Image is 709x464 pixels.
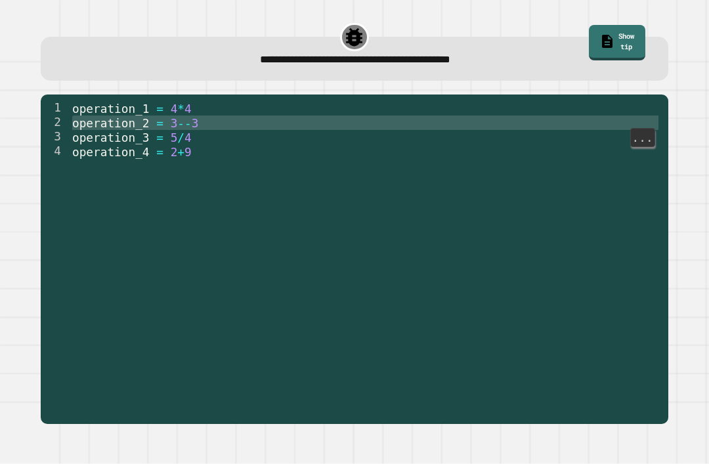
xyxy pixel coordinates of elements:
span: = [157,146,164,159]
span: 3 [171,117,178,130]
span: 4 [184,131,192,144]
span: operation_1 [72,102,150,116]
div: 3 [41,130,70,144]
span: = [157,117,164,130]
span: = [157,131,164,144]
span: operation_4 [72,146,150,159]
span: = [157,102,164,116]
span: 3 [192,117,199,130]
span: 2 [171,146,178,159]
span: -- [178,117,192,130]
div: 1 [41,101,70,116]
a: Show tip [589,25,645,60]
div: 4 [41,144,70,159]
span: / [178,131,185,144]
div: 2 [41,116,70,130]
span: + [178,146,185,159]
span: 4 [171,102,178,116]
span: 5 [171,131,178,144]
span: ... [631,130,655,146]
span: 9 [184,146,192,159]
span: operation_2 [72,117,150,130]
span: operation_3 [72,131,150,144]
span: 4 [184,102,192,116]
